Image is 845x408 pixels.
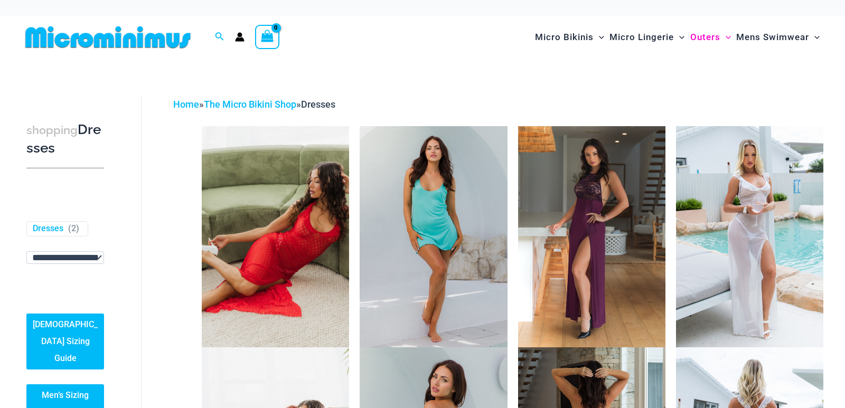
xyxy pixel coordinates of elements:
a: View Shopping Cart, empty [255,25,279,49]
span: ( ) [68,223,79,234]
span: Menu Toggle [594,24,604,51]
span: Menu Toggle [674,24,684,51]
a: OutersMenu ToggleMenu Toggle [688,21,734,53]
span: shopping [26,124,78,137]
img: Bahama Breeze Mint 5867 Dress 01 [360,126,507,347]
a: Dresses [33,223,63,234]
img: Sometimes Red 587 Dress 10 [202,126,349,347]
span: Mens Swimwear [736,24,809,51]
span: 2 [71,223,76,233]
h3: Dresses [26,121,104,157]
a: Micro BikinisMenu ToggleMenu Toggle [532,21,607,53]
span: Dresses [301,99,335,110]
span: Menu Toggle [720,24,731,51]
span: Menu Toggle [809,24,820,51]
span: Outers [690,24,720,51]
img: MM SHOP LOGO FLAT [21,25,195,49]
img: Sometimes White 587 Dress 08 [676,126,823,347]
span: Micro Lingerie [609,24,674,51]
a: Mens SwimwearMenu ToggleMenu Toggle [734,21,822,53]
a: Account icon link [235,32,245,42]
span: » » [173,99,335,110]
a: Search icon link [215,31,224,44]
a: Home [173,99,199,110]
a: [DEMOGRAPHIC_DATA] Sizing Guide [26,314,104,369]
span: Micro Bikinis [535,24,594,51]
img: Impulse Berry 596 Dress 02 [518,126,665,347]
nav: Site Navigation [531,20,824,55]
select: wpc-taxonomy-pa_fabric-type-746009 [26,251,104,264]
a: Micro LingerieMenu ToggleMenu Toggle [607,21,687,53]
a: The Micro Bikini Shop [204,99,296,110]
